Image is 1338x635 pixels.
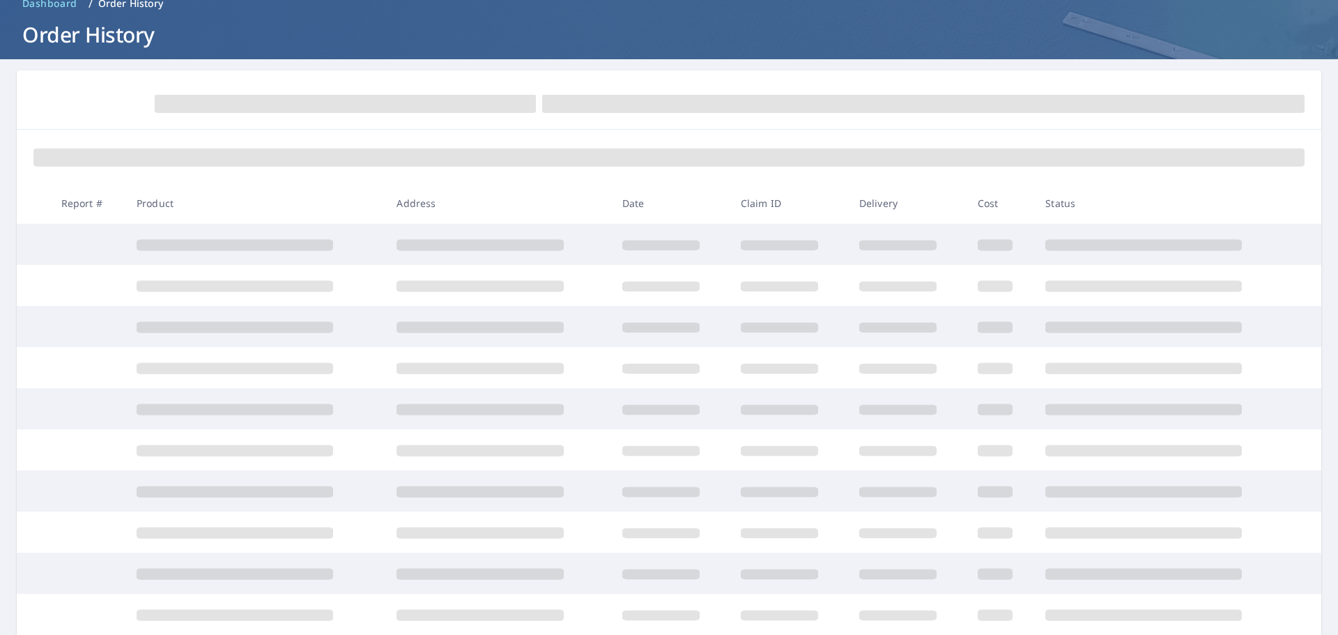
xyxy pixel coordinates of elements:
th: Delivery [848,183,967,224]
th: Address [385,183,610,224]
th: Cost [967,183,1035,224]
th: Status [1034,183,1295,224]
th: Date [611,183,730,224]
th: Report # [50,183,125,224]
h1: Order History [17,20,1321,49]
th: Claim ID [730,183,848,224]
th: Product [125,183,385,224]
